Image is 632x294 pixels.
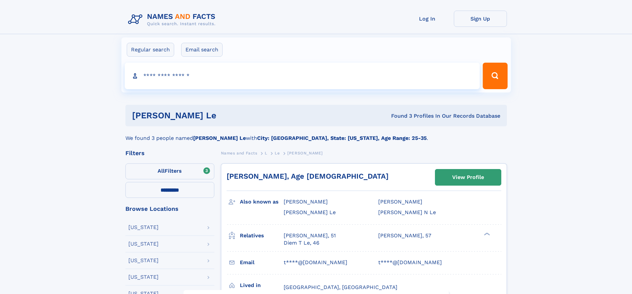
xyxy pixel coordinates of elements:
[127,43,174,57] label: Regular search
[452,170,484,185] div: View Profile
[240,196,284,207] h3: Also known as
[284,199,328,205] span: [PERSON_NAME]
[128,274,159,280] div: [US_STATE]
[304,112,500,120] div: Found 3 Profiles In Our Records Database
[181,43,223,57] label: Email search
[284,284,397,290] span: [GEOGRAPHIC_DATA], [GEOGRAPHIC_DATA]
[221,149,257,157] a: Names and Facts
[401,11,454,27] a: Log In
[454,11,507,27] a: Sign Up
[284,232,336,239] a: [PERSON_NAME], 51
[158,168,165,174] span: All
[128,241,159,247] div: [US_STATE]
[275,149,280,157] a: Le
[257,135,427,141] b: City: [GEOGRAPHIC_DATA], State: [US_STATE], Age Range: 25-35
[240,230,284,241] h3: Relatives
[125,206,214,212] div: Browse Locations
[483,63,507,89] button: Search Button
[125,63,480,89] input: search input
[125,150,214,156] div: Filters
[125,11,221,29] img: Logo Names and Facts
[132,111,304,120] h1: [PERSON_NAME] le
[265,149,267,157] a: L
[128,225,159,230] div: [US_STATE]
[227,172,388,180] a: [PERSON_NAME], Age [DEMOGRAPHIC_DATA]
[193,135,246,141] b: [PERSON_NAME] Le
[240,257,284,268] h3: Email
[378,199,422,205] span: [PERSON_NAME]
[275,151,280,155] span: Le
[240,280,284,291] h3: Lived in
[128,258,159,263] div: [US_STATE]
[284,239,319,247] a: Diem T Le, 46
[125,126,507,142] div: We found 3 people named with .
[284,209,336,215] span: [PERSON_NAME] Le
[435,169,501,185] a: View Profile
[125,163,214,179] label: Filters
[378,232,431,239] a: [PERSON_NAME], 57
[265,151,267,155] span: L
[287,151,323,155] span: [PERSON_NAME]
[482,232,490,236] div: ❯
[378,209,436,215] span: [PERSON_NAME] N Le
